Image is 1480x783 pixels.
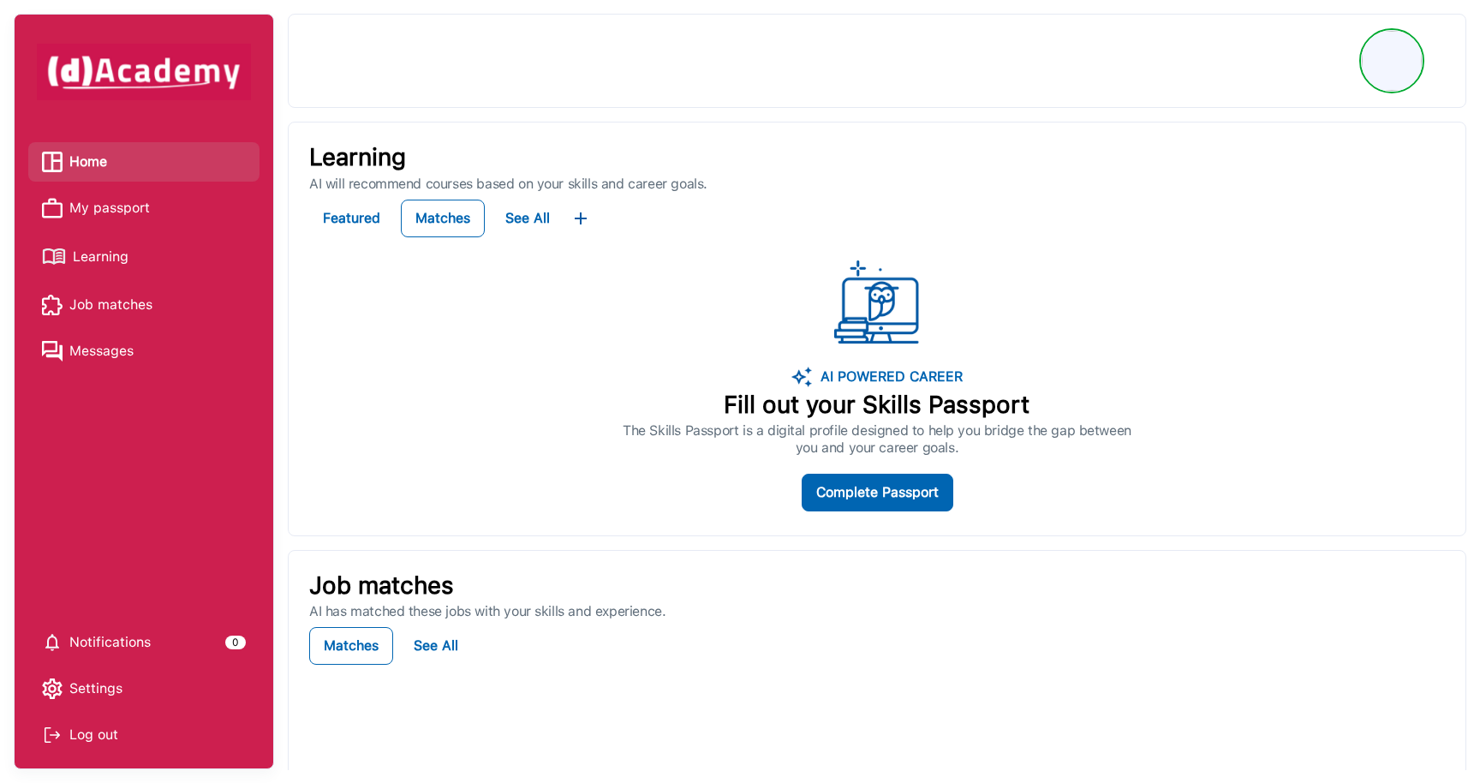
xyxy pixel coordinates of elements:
[42,198,63,218] img: My passport icon
[400,627,472,665] button: See All
[42,149,246,175] a: Home iconHome
[69,195,150,221] span: My passport
[69,149,107,175] span: Home
[309,603,1445,620] p: AI has matched these jobs with your skills and experience.
[623,422,1131,457] p: The Skills Passport is a digital profile designed to help you bridge the gap between you and your...
[309,627,393,665] button: Matches
[505,206,550,230] div: See All
[816,481,939,505] div: Complete Passport
[69,338,134,364] span: Messages
[225,636,246,649] div: 0
[42,341,63,362] img: Messages icon
[834,260,920,346] img: ...
[69,292,152,318] span: Job matches
[1362,31,1422,91] img: Profile
[401,200,485,237] button: Matches
[324,634,379,658] div: Matches
[73,244,128,270] span: Learning
[570,208,591,229] img: ...
[623,391,1131,420] p: Fill out your Skills Passport
[42,632,63,653] img: setting
[791,367,812,387] img: image
[42,152,63,172] img: Home icon
[323,206,380,230] div: Featured
[37,44,251,100] img: dAcademy
[42,242,246,272] a: Learning iconLearning
[414,634,458,658] div: See All
[42,295,63,315] img: Job matches icon
[309,143,1445,172] p: Learning
[69,676,122,702] span: Settings
[309,200,394,237] button: Featured
[42,292,246,318] a: Job matches iconJob matches
[802,474,953,511] button: Complete Passport
[42,678,63,699] img: setting
[812,367,963,387] p: AI POWERED CAREER
[415,206,470,230] div: Matches
[42,725,63,745] img: Log out
[492,200,564,237] button: See All
[42,338,246,364] a: Messages iconMessages
[42,722,246,748] div: Log out
[309,571,1445,601] p: Job matches
[42,242,66,272] img: Learning icon
[309,176,1445,193] p: AI will recommend courses based on your skills and career goals.
[42,195,246,221] a: My passport iconMy passport
[69,630,151,655] span: Notifications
